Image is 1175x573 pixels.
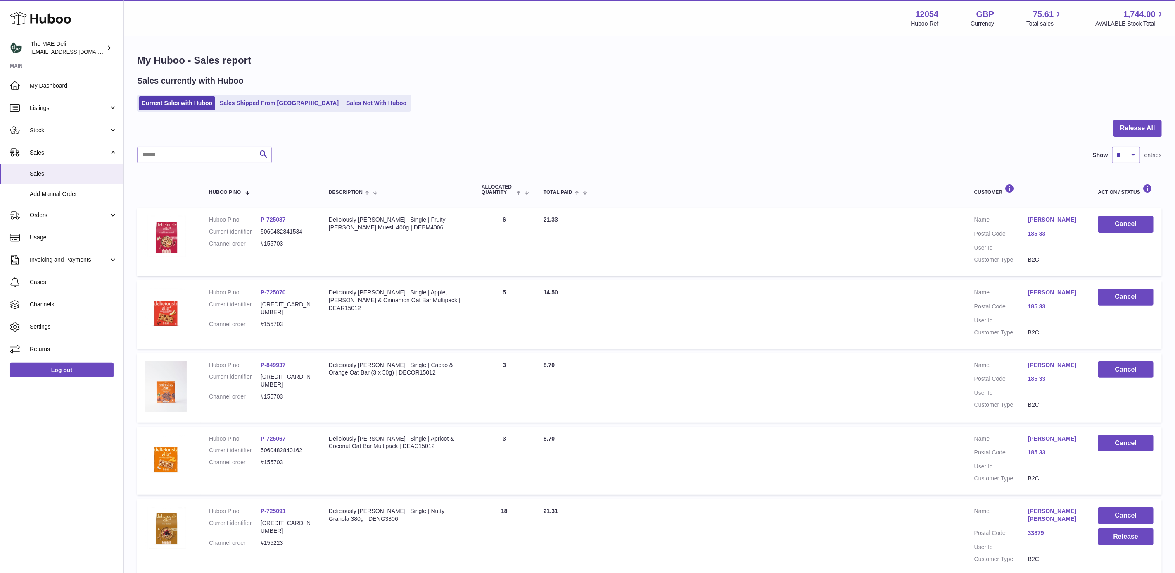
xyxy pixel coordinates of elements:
span: Total paid [544,190,572,195]
button: Release All [1113,120,1162,137]
dt: Channel order [209,240,261,248]
dt: User Id [974,463,1028,470]
span: Sales [30,149,109,157]
button: Cancel [1098,216,1154,233]
a: Current Sales with Huboo [139,96,215,110]
button: Cancel [1098,435,1154,452]
dt: Current identifier [209,519,261,535]
span: Add Manual Order [30,190,117,198]
a: P-725087 [261,216,286,223]
div: Deliciously [PERSON_NAME] | Single | Apricot & Coconut Oat Bar Multipack | DEAC15012 [329,435,465,451]
button: Release [1098,528,1154,545]
label: Show [1093,151,1108,159]
dd: [CREDIT_CARD_NUMBER] [261,373,312,389]
dt: Current identifier [209,373,261,389]
dd: B2C [1028,329,1082,337]
span: ALLOCATED Quantity [482,184,514,195]
dd: [CREDIT_CARD_NUMBER] [261,519,312,535]
span: [EMAIL_ADDRESS][DOMAIN_NAME] [31,48,121,55]
span: 1,744.00 [1123,9,1156,20]
dt: Channel order [209,393,261,401]
dt: Name [974,361,1028,371]
dt: Name [974,507,1028,525]
h1: My Huboo - Sales report [137,54,1162,67]
dd: B2C [1028,475,1082,482]
h2: Sales currently with Huboo [137,75,244,86]
dt: Postal Code [974,449,1028,458]
span: 21.31 [544,508,558,514]
dd: 5060482840162 [261,446,312,454]
td: 6 [473,208,535,276]
dt: Huboo P no [209,216,261,224]
div: Deliciously [PERSON_NAME] | Single | Cacao & Orange Oat Bar (3 x 50g) | DECOR15012 [329,361,465,377]
a: Log out [10,363,114,377]
button: Cancel [1098,289,1154,306]
span: 14.50 [544,289,558,296]
a: 185 33 [1028,449,1082,456]
a: [PERSON_NAME] [1028,435,1082,443]
dt: Current identifier [209,228,261,236]
a: [PERSON_NAME] [1028,216,1082,224]
span: Sales [30,170,117,178]
dd: B2C [1028,256,1082,264]
a: 185 33 [1028,230,1082,238]
button: Cancel [1098,361,1154,378]
span: Description [329,190,363,195]
span: Usage [30,234,117,241]
dt: Current identifier [209,446,261,454]
span: Invoicing and Payments [30,256,109,264]
span: Stock [30,127,109,134]
span: Cases [30,278,117,286]
a: [PERSON_NAME] [PERSON_NAME] [1028,507,1082,523]
dt: Customer Type [974,256,1028,264]
dd: 5060482841534 [261,228,312,236]
span: 8.70 [544,435,555,442]
a: Sales Shipped From [GEOGRAPHIC_DATA] [217,96,342,110]
span: Returns [30,345,117,353]
td: 3 [473,427,535,495]
a: [PERSON_NAME] [1028,289,1082,296]
dt: User Id [974,389,1028,397]
dd: #155703 [261,240,312,248]
dt: Customer Type [974,555,1028,563]
dt: User Id [974,543,1028,551]
dd: #155703 [261,458,312,466]
span: Settings [30,323,117,331]
dd: B2C [1028,555,1082,563]
dt: Postal Code [974,375,1028,385]
a: P-725067 [261,435,286,442]
dt: Channel order [209,458,261,466]
dt: Huboo P no [209,361,261,369]
span: My Dashboard [30,82,117,90]
span: 21.33 [544,216,558,223]
a: 185 33 [1028,303,1082,310]
span: 8.70 [544,362,555,368]
img: 120541695200879.jpg [145,361,187,412]
span: entries [1144,151,1162,159]
strong: GBP [976,9,994,20]
dt: Postal Code [974,529,1028,539]
a: 185 33 [1028,375,1082,383]
a: [PERSON_NAME] [1028,361,1082,369]
dd: [CREDIT_CARD_NUMBER] [261,301,312,316]
dt: User Id [974,244,1028,252]
img: 120541677589898.jpg [145,507,187,549]
td: 3 [473,353,535,423]
dt: Name [974,216,1028,226]
dt: Channel order [209,320,261,328]
strong: 12054 [916,9,939,20]
dd: #155703 [261,393,312,401]
dt: Huboo P no [209,289,261,296]
span: AVAILABLE Stock Total [1095,20,1165,28]
a: 75.61 Total sales [1026,9,1063,28]
img: 120541677593437.jpg [145,289,187,330]
div: Huboo Ref [911,20,939,28]
dt: Huboo P no [209,435,261,443]
img: logistics@deliciouslyella.com [10,42,22,54]
span: 75.61 [1033,9,1054,20]
button: Cancel [1098,507,1154,524]
dt: Customer Type [974,475,1028,482]
img: 120541677593418.jpg [145,435,187,476]
div: Customer [974,184,1082,195]
div: Deliciously [PERSON_NAME] | Single | Fruity [PERSON_NAME] Muesli 400g | DEBM4006 [329,216,465,232]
